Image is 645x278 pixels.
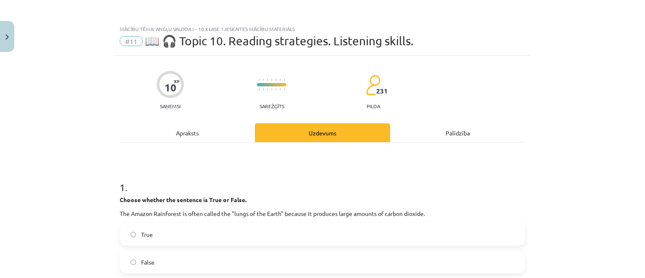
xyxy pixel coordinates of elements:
[120,167,525,193] h1: 1 .
[141,230,153,239] span: True
[141,258,155,267] span: False
[145,34,414,48] span: 📖 🎧 Topic 10. Reading strategies. Listening skills.
[174,79,179,83] span: XP
[267,79,268,81] img: icon-short-line-57e1e144782c952c97e751825c79c345078a6d821885a25fce030b3d8c18986b.svg
[165,82,176,94] div: 10
[120,209,525,218] p: The Amazon Rainforest is often called the "lungs of the Earth" because it produces large amounts ...
[120,26,525,32] div: Mācību tēma: Angļu valoda i - 10.klase 1.ieskaites mācību materiāls
[376,87,388,95] span: 231
[275,79,276,81] img: icon-short-line-57e1e144782c952c97e751825c79c345078a6d821885a25fce030b3d8c18986b.svg
[255,123,390,142] div: Uzdevums
[120,36,143,46] span: #11
[271,79,272,81] img: icon-short-line-57e1e144782c952c97e751825c79c345078a6d821885a25fce030b3d8c18986b.svg
[131,232,136,237] input: True
[267,88,268,91] img: icon-short-line-57e1e144782c952c97e751825c79c345078a6d821885a25fce030b3d8c18986b.svg
[367,103,380,109] p: pilda
[260,103,284,109] p: Sarežģīts
[120,196,246,203] strong: Choose whether the sentence is True or False.
[284,88,285,91] img: icon-short-line-57e1e144782c952c97e751825c79c345078a6d821885a25fce030b3d8c18986b.svg
[275,88,276,91] img: icon-short-line-57e1e144782c952c97e751825c79c345078a6d821885a25fce030b3d8c18986b.svg
[366,75,380,96] img: students-c634bb4e5e11cddfef0936a35e636f08e4e9abd3cc4e673bd6f9a4125e45ecb1.svg
[263,79,264,81] img: icon-short-line-57e1e144782c952c97e751825c79c345078a6d821885a25fce030b3d8c18986b.svg
[271,88,272,91] img: icon-short-line-57e1e144782c952c97e751825c79c345078a6d821885a25fce030b3d8c18986b.svg
[263,88,264,91] img: icon-short-line-57e1e144782c952c97e751825c79c345078a6d821885a25fce030b3d8c18986b.svg
[284,79,285,81] img: icon-short-line-57e1e144782c952c97e751825c79c345078a6d821885a25fce030b3d8c18986b.svg
[157,103,184,109] p: Saņemsi
[131,260,136,265] input: False
[390,123,525,142] div: Palīdzība
[120,123,255,142] div: Apraksts
[5,34,9,40] img: icon-close-lesson-0947bae3869378f0d4975bcd49f059093ad1ed9edebbc8119c70593378902aed.svg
